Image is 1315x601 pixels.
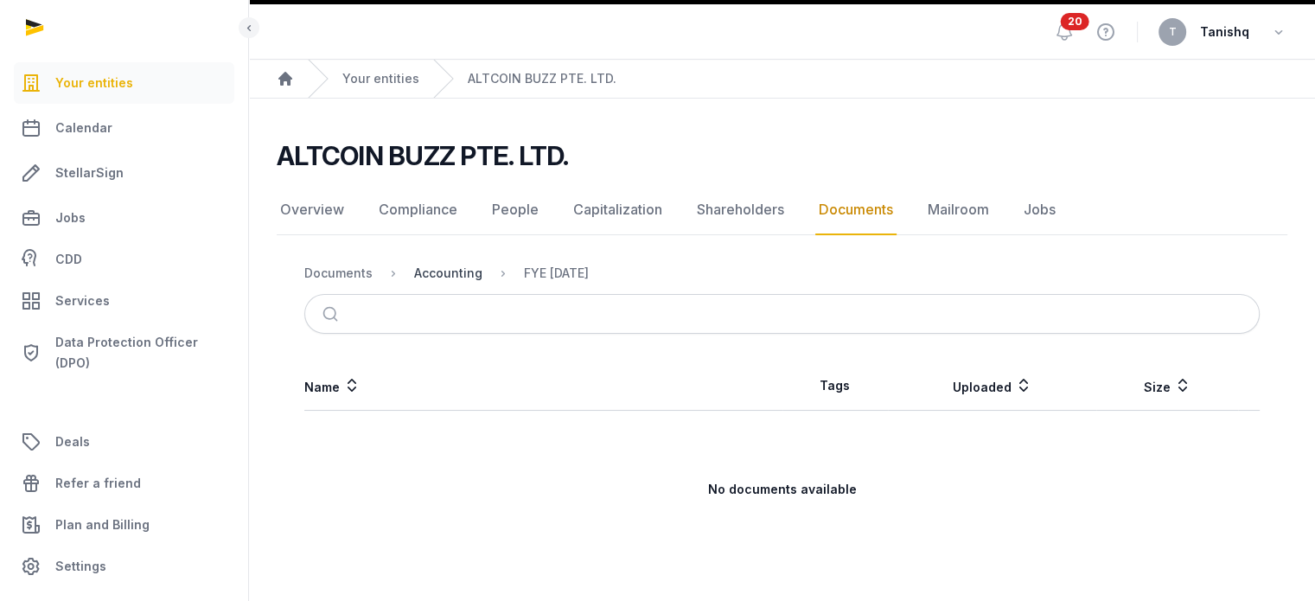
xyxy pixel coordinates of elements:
[14,504,234,546] a: Plan and Billing
[888,361,1096,411] th: Uploaded
[304,361,782,411] th: Name
[55,118,112,138] span: Calendar
[14,280,234,322] a: Services
[14,62,234,104] a: Your entities
[14,325,234,380] a: Data Protection Officer (DPO)
[14,152,234,194] a: StellarSign
[14,546,234,587] a: Settings
[14,421,234,463] a: Deals
[55,208,86,228] span: Jobs
[277,185,348,235] a: Overview
[304,265,373,282] div: Documents
[305,481,1259,498] h3: No documents available
[1020,185,1059,235] a: Jobs
[55,432,90,452] span: Deals
[570,185,666,235] a: Capitalization
[1096,361,1238,411] th: Size
[55,473,141,494] span: Refer a friend
[14,463,234,504] a: Refer a friend
[249,60,1315,99] nav: Breadcrumb
[488,185,542,235] a: People
[55,73,133,93] span: Your entities
[312,295,353,333] button: Submit
[924,185,993,235] a: Mailroom
[524,265,589,282] div: FYE [DATE]
[14,197,234,239] a: Jobs
[1159,18,1186,46] button: T
[815,185,897,235] a: Documents
[1169,27,1177,37] span: T
[468,70,616,87] a: ALTCOIN BUZZ PTE. LTD.
[14,107,234,149] a: Calendar
[375,185,461,235] a: Compliance
[277,140,569,171] h2: ALTCOIN BUZZ PTE. LTD.
[342,70,419,87] a: Your entities
[693,185,788,235] a: Shareholders
[414,265,482,282] div: Accounting
[55,556,106,577] span: Settings
[1005,401,1315,601] iframe: Chat Widget
[55,515,150,535] span: Plan and Billing
[1200,22,1249,42] span: Tanishq
[304,253,1260,294] nav: Breadcrumb
[782,361,889,411] th: Tags
[277,185,1287,235] nav: Tabs
[1061,13,1089,30] span: 20
[55,291,110,311] span: Services
[55,249,82,270] span: CDD
[14,242,234,277] a: CDD
[55,163,124,183] span: StellarSign
[55,332,227,374] span: Data Protection Officer (DPO)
